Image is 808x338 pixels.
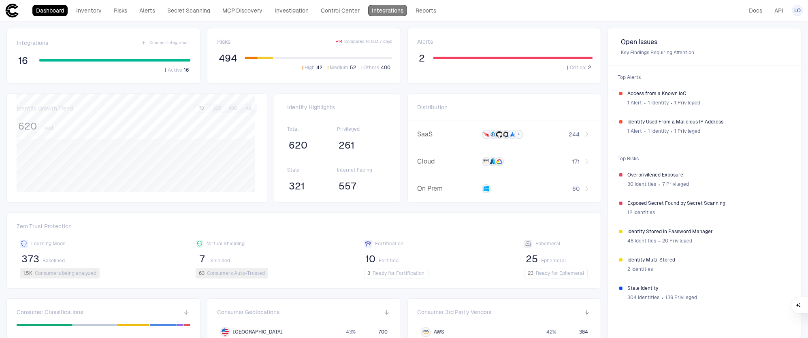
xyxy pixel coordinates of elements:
button: 25 [524,253,539,266]
span: Open Issues [621,38,788,46]
span: High [305,64,315,71]
button: LO [792,5,803,16]
span: Identity Multi-Stored [627,257,790,263]
span: 244 [569,131,580,138]
span: AWS [434,329,444,335]
span: 384 [579,329,588,335]
button: 7 [196,253,209,266]
button: 2 [418,52,427,65]
span: Baselined [43,257,65,264]
button: 321 [287,180,306,193]
span: Virtual Shielding [207,240,245,247]
span: 1 Alert [627,100,642,106]
span: 1 Identity [648,100,669,106]
span: Ready for Fortification [373,270,425,276]
span: 25 [526,253,538,265]
button: 30D [210,105,224,112]
button: 7D [194,105,209,112]
span: 321 [289,180,305,192]
span: Integrations [17,39,48,47]
span: Top Risks [613,151,796,167]
span: Internet Facing [337,167,388,173]
span: Consumer Geolocations [217,308,279,316]
span: 2 [588,64,591,71]
button: Active16 [164,66,190,74]
span: Compared to last 7 days [345,39,392,45]
span: 373 [21,253,39,265]
a: Inventory [72,5,105,16]
button: 90D [226,105,240,112]
span: Ready for Ephemeral [536,270,584,276]
button: Medium52 [326,64,358,71]
span: Distribution [418,104,448,111]
span: 16 [184,67,189,73]
a: Docs [745,5,766,16]
span: Risks [217,38,230,45]
a: Control Center [317,5,363,16]
span: Medium [330,64,349,71]
span: Top Alerts [613,69,796,85]
span: 261 [339,139,355,151]
span: 494 [219,52,237,64]
span: 20 Privileged [662,238,692,244]
span: 23 [528,270,533,276]
a: API [771,5,787,16]
span: + 14 [336,39,343,45]
span: Exposed Secret Found by Secret Scanning [627,200,790,206]
span: Key Findings Requiring Attention [621,49,788,56]
span: ∙ [658,235,661,247]
span: 43 % [345,329,355,335]
span: LO [794,7,801,14]
span: Shielded [210,257,230,264]
span: 42 [317,64,323,71]
span: 30 Identities [627,181,656,187]
button: 557 [337,180,358,193]
span: 1 Privileged [675,100,701,106]
span: Access from a Known IoC [627,90,790,97]
span: ∙ [670,97,673,109]
span: 2 Identities [627,266,653,272]
span: 700 [378,329,388,335]
button: 23Ready for Ephemeral [524,268,588,278]
span: Zero Trust Protection [17,223,591,233]
span: 1 Privileged [675,128,701,134]
button: Connect Integration [140,38,190,48]
span: Identity Used From a Malicious IP Address [627,119,790,125]
span: Overprivileged Exposure [627,172,790,178]
span: 304 Identities [627,294,659,301]
span: 12 Identities [627,209,655,216]
a: MCP Discovery [219,5,266,16]
button: All [241,105,256,112]
button: 494 [217,52,239,65]
button: High42 [301,64,324,71]
span: 557 [339,180,357,192]
span: 7 [199,253,205,265]
span: 60 [572,185,580,192]
span: Alerts [418,38,433,45]
button: 16 [17,54,30,67]
span: ∙ [658,178,661,190]
span: 2 [419,52,425,64]
a: Risks [110,5,131,16]
span: ∙ [644,97,646,109]
span: Learning Mode [31,240,66,247]
span: 1 Identity [648,128,669,134]
span: 7 Privileged [662,181,689,187]
span: ∙ [644,125,646,137]
span: Total [42,125,53,131]
span: Consumer 3rd Party Vendors [418,308,492,316]
span: Total [287,126,337,132]
span: 10 [366,253,376,265]
span: Fortified [379,257,399,264]
span: 1 Alert [627,128,642,134]
span: ∙ [661,291,664,304]
span: Connect Integration [149,40,189,46]
span: Active [168,67,182,73]
span: 48 Identities [627,238,656,244]
img: US [222,328,229,336]
a: Integrations [368,5,407,16]
span: Cloud [418,157,475,166]
span: Consumer Classifications [17,308,83,316]
span: + [518,132,520,137]
span: [GEOGRAPHIC_DATA] [233,329,282,335]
